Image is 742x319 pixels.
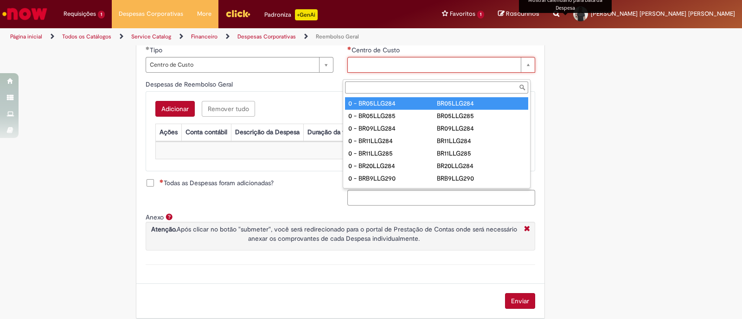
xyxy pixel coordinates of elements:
[348,174,437,183] div: 0 - BRB9LLG290
[348,99,437,108] div: 0 - BR05LLG284
[437,174,525,183] div: BRB9LLG290
[437,149,525,158] div: BR11LLG285
[437,161,525,170] div: BR20LLG284
[437,111,525,120] div: BR05LLG285
[348,111,437,120] div: 0 - BR05LLG285
[437,136,525,145] div: BR11LLG284
[437,99,525,108] div: BR05LLG284
[343,95,530,188] ul: Centro de Custo
[348,149,437,158] div: 0 - BR11LLG285
[348,186,437,195] div: 0 - BRC0LLG288
[437,186,525,195] div: BRC0LLG288
[348,161,437,170] div: 0 - BR20LLG284
[437,124,525,133] div: BR09LLG284
[348,124,437,133] div: 0 - BR09LLG284
[348,136,437,145] div: 0 - BR11LLG284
